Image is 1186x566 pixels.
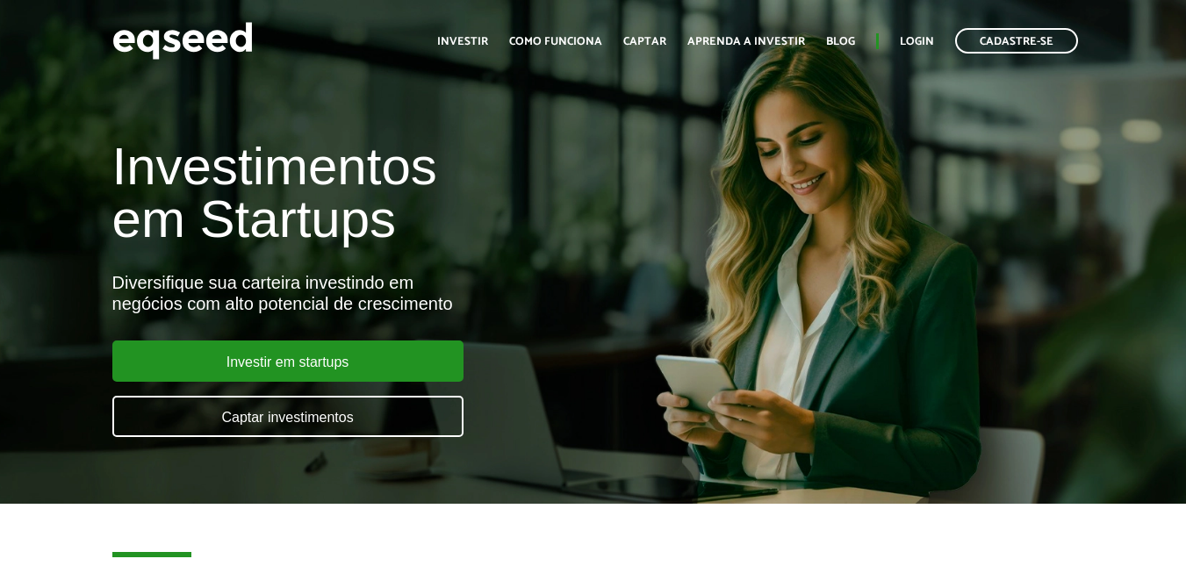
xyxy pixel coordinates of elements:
[955,28,1078,54] a: Cadastre-se
[112,272,679,314] div: Diversifique sua carteira investindo em negócios com alto potencial de crescimento
[623,36,666,47] a: Captar
[826,36,855,47] a: Blog
[112,340,464,382] a: Investir em startups
[900,36,934,47] a: Login
[437,36,488,47] a: Investir
[112,140,679,246] h1: Investimentos em Startups
[112,396,464,437] a: Captar investimentos
[112,18,253,64] img: EqSeed
[687,36,805,47] a: Aprenda a investir
[509,36,602,47] a: Como funciona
